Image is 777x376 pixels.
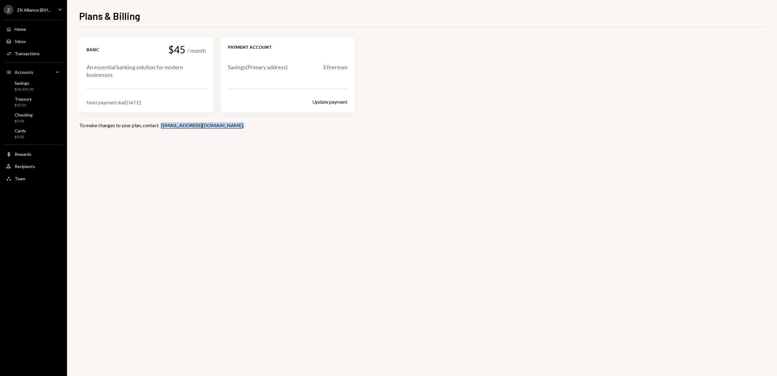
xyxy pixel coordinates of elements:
div: Payment account [228,44,347,50]
h1: Plans & Billing [79,10,140,22]
a: Accounts [4,66,63,77]
div: Rewards [15,152,31,157]
div: Checking [15,112,33,117]
div: Recipients [15,164,35,169]
div: Savings [15,81,34,86]
div: / month [187,47,206,55]
a: Treasury$19.55 [4,95,63,109]
div: Z [4,5,13,15]
a: Recipients [4,161,63,172]
a: Inbox [4,36,63,47]
a: Savings$30,935.00 [4,79,63,93]
a: [EMAIL_ADDRESS][DOMAIN_NAME] [161,122,243,129]
div: Treasury [15,96,32,102]
div: Cards [15,128,26,133]
div: $30,935.00 [15,87,34,92]
a: Team [4,173,63,184]
div: Accounts [15,70,33,75]
a: Rewards [4,149,63,159]
div: $0.00 [15,119,33,124]
a: Transactions [4,48,63,59]
div: Ethereum [323,63,347,71]
div: Transactions [15,51,40,56]
div: Basic [87,47,99,52]
button: Update payment [312,99,347,105]
div: Next payment due [DATE] [87,99,206,105]
div: $19.55 [15,103,32,108]
div: $45 [168,44,186,55]
div: Inbox [15,39,26,44]
div: An essential banking solution for modern businesses [87,63,206,79]
div: Home [15,27,26,32]
div: ZK Alliance (BVI... [17,7,51,13]
div: Savings ( Primary address) [228,63,288,71]
div: $0.00 [15,134,26,140]
a: Home [4,23,63,34]
a: Cards$0.00 [4,126,63,141]
a: Checking$0.00 [4,110,63,125]
div: To make changes to your plan, contact . [79,122,765,128]
div: Team [15,176,25,181]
